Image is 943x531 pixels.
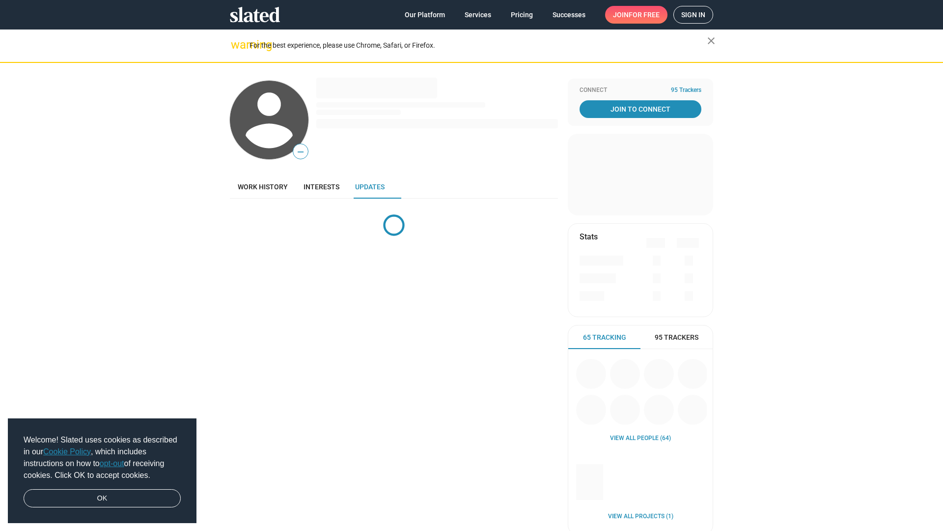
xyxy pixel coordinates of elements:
[545,6,593,24] a: Successes
[24,489,181,508] a: dismiss cookie message
[457,6,499,24] a: Services
[629,6,660,24] span: for free
[296,175,347,199] a: Interests
[671,87,701,94] span: 95 Trackers
[580,87,701,94] div: Connect
[613,6,660,24] span: Join
[238,183,288,191] span: Work history
[304,183,339,191] span: Interests
[293,146,308,158] span: —
[230,175,296,199] a: Work history
[231,39,243,51] mat-icon: warning
[465,6,491,24] span: Services
[24,434,181,481] span: Welcome! Slated uses cookies as described in our , which includes instructions on how to of recei...
[503,6,541,24] a: Pricing
[655,333,698,342] span: 95 Trackers
[397,6,453,24] a: Our Platform
[681,6,705,23] span: Sign in
[347,175,392,199] a: Updates
[705,35,717,47] mat-icon: close
[250,39,707,52] div: For the best experience, please use Chrome, Safari, or Firefox.
[610,435,671,442] a: View all People (64)
[582,100,699,118] span: Join To Connect
[405,6,445,24] span: Our Platform
[43,447,91,456] a: Cookie Policy
[583,333,626,342] span: 65 Tracking
[608,513,673,521] a: View all Projects (1)
[511,6,533,24] span: Pricing
[100,459,124,468] a: opt-out
[605,6,667,24] a: Joinfor free
[673,6,713,24] a: Sign in
[355,183,385,191] span: Updates
[580,100,701,118] a: Join To Connect
[553,6,585,24] span: Successes
[8,418,196,524] div: cookieconsent
[580,232,598,242] mat-card-title: Stats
